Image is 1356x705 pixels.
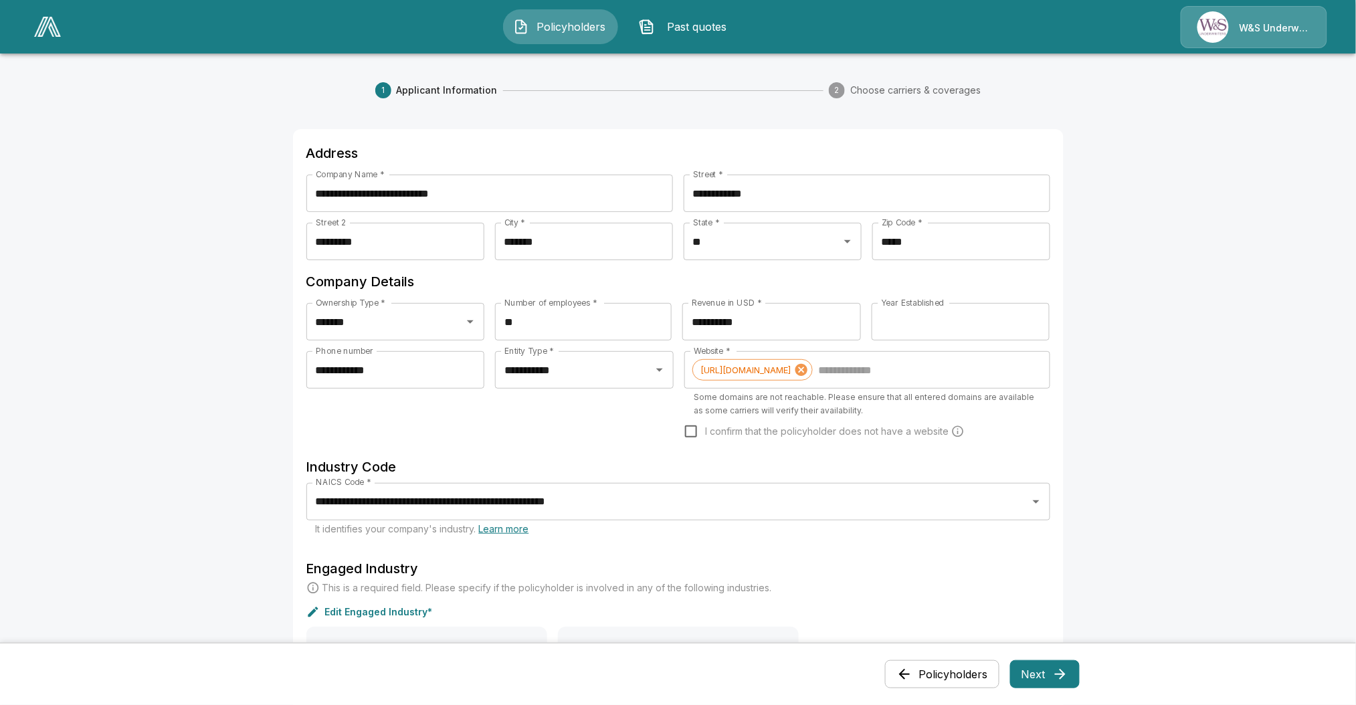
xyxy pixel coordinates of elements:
[705,425,949,438] span: I confirm that the policyholder does not have a website
[835,86,840,96] text: 2
[650,361,669,379] button: Open
[881,297,944,308] label: Year Established
[306,271,1050,292] h6: Company Details
[639,19,655,35] img: Past quotes Icon
[660,19,734,35] span: Past quotes
[306,142,1050,164] h6: Address
[306,558,1050,579] h6: Engaged Industry
[504,217,526,228] label: City *
[316,477,371,488] label: NAICS Code *
[1027,492,1046,511] button: Open
[693,169,723,180] label: Street *
[316,169,385,180] label: Company Name *
[951,425,965,438] svg: Carriers run a cyber security scan on the policyholders' websites. Please enter a website wheneve...
[325,607,433,617] p: Edit Engaged Industry*
[535,19,608,35] span: Policyholders
[316,523,529,534] span: It identifies your company's industry.
[461,312,480,331] button: Open
[692,359,813,381] div: [URL][DOMAIN_NAME]
[316,217,346,228] label: Street 2
[694,391,1040,417] p: Some domains are not reachable. Please ensure that all entered domains are available as some carr...
[34,17,61,37] img: AA Logo
[838,232,857,251] button: Open
[316,345,373,357] label: Phone number
[513,19,529,35] img: Policyholders Icon
[397,84,498,97] span: Applicant Information
[882,217,923,228] label: Zip Code *
[479,523,529,534] a: Learn more
[503,9,618,44] button: Policyholders IconPolicyholders
[885,660,999,688] button: Policyholders
[504,345,554,357] label: Entity Type *
[693,363,798,378] span: [URL][DOMAIN_NAME]
[316,297,385,308] label: Ownership Type *
[629,9,744,44] button: Past quotes IconPast quotes
[306,456,1050,478] h6: Industry Code
[504,297,597,308] label: Number of employees *
[1010,660,1080,688] button: Next
[692,297,762,308] label: Revenue in USD *
[694,345,731,357] label: Website *
[693,217,720,228] label: State *
[322,581,772,595] p: This is a required field. Please specify if the policyholder is involved in any of the following ...
[850,84,981,97] span: Choose carriers & coverages
[381,86,385,96] text: 1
